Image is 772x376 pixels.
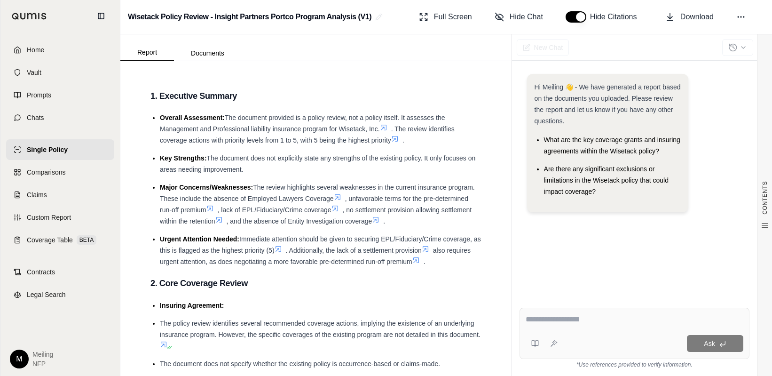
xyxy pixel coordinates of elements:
img: Qumis Logo [12,13,47,20]
span: Key Strengths: [160,154,207,162]
span: NFP [32,359,53,368]
span: The document does not specify whether the existing policy is occurrence-based or claims-made. [160,360,440,368]
button: Ask [687,335,743,352]
a: Claims [6,184,114,205]
span: Urgent Attention Needed: [160,235,239,243]
span: Overall Assessment: [160,114,225,121]
a: Vault [6,62,114,83]
span: Download [680,11,714,23]
h3: 2. Core Coverage Review [150,275,481,292]
span: The policy review identifies several recommended coverage actions, implying the existence of an u... [160,320,481,338]
span: . [402,136,404,144]
a: Comparisons [6,162,114,183]
span: BETA [77,235,96,245]
span: Home [27,45,44,55]
span: Contracts [27,267,55,277]
span: Full Screen [434,11,472,23]
button: Report [120,45,174,61]
span: The document provided is a policy review, not a policy itself. It assesses the Management and Pro... [160,114,445,133]
button: Full Screen [415,8,476,26]
span: Comparisons [27,168,65,177]
span: Hi Meiling 👋 - We have generated a report based on the documents you uploaded. Please review the ... [535,83,681,125]
a: Contracts [6,262,114,282]
span: . Additionally, the lack of a settlement provision [286,247,422,254]
span: Coverage Table [27,235,73,245]
span: Custom Report [27,213,71,222]
button: Hide Chat [491,8,547,26]
button: Documents [174,46,241,61]
span: Single Policy [27,145,68,154]
span: Insuring Agreement: [160,302,224,309]
span: Meiling [32,350,53,359]
span: . [424,258,425,265]
span: Chats [27,113,44,122]
span: Major Concerns/Weaknesses: [160,184,253,191]
span: The document does not explicitly state any strengths of the existing policy. It only focuses on a... [160,154,475,173]
a: Home [6,40,114,60]
span: What are the key coverage grants and insuring agreements within the Wisetack policy? [544,136,680,155]
div: *Use references provided to verify information. [520,359,749,368]
span: . [383,217,385,225]
span: , lack of EPL/Fiduciary/Crime coverage [218,206,331,214]
a: Prompts [6,85,114,105]
span: Are there any significant exclusions or limitations in the Wisetack policy that could impact cove... [544,165,669,195]
a: Coverage TableBETA [6,230,114,250]
span: Immediate attention should be given to securing EPL/Fiduciary/Crime coverage, as this is flagged ... [160,235,481,254]
span: CONTENTS [761,181,769,215]
span: Vault [27,68,41,77]
span: Legal Search [27,290,66,299]
span: Hide Citations [590,11,643,23]
a: Chats [6,107,114,128]
span: , and the absence of Entity Investigation coverage [227,217,372,225]
span: Claims [27,190,47,200]
a: Custom Report [6,207,114,228]
span: Hide Chat [510,11,543,23]
h2: Wisetack Policy Review - Insight Partners Portco Program Analysis (V1) [128,8,371,25]
button: Collapse sidebar [94,8,109,24]
h3: 1. Executive Summary [150,88,481,104]
span: Prompts [27,90,51,100]
a: Single Policy [6,139,114,160]
span: Ask [704,340,715,347]
div: M [10,350,29,368]
span: The review highlights several weaknesses in the current insurance program. These include the abse... [160,184,475,202]
button: Download [662,8,717,26]
a: Legal Search [6,284,114,305]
